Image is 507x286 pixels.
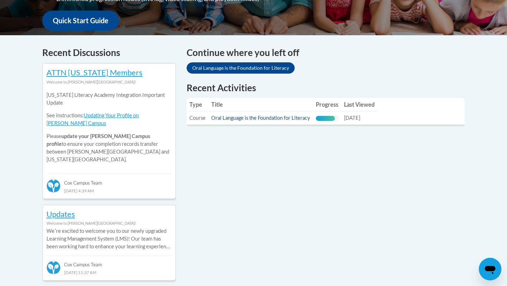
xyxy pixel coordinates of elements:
[46,268,172,276] div: [DATE] 11:37 AM
[341,98,377,112] th: Last Viewed
[46,86,172,169] div: Please to ensure your completion records transfer between [PERSON_NAME][GEOGRAPHIC_DATA] and [US_...
[46,219,172,227] div: Welcome to [PERSON_NAME][GEOGRAPHIC_DATA]!
[211,115,310,121] a: Oral Language is the Foundation for Literacy
[46,112,172,127] p: See instructions:
[46,174,172,186] div: Cox Campus Team
[208,98,313,112] th: Title
[344,115,360,121] span: [DATE]
[187,46,465,60] h4: Continue where you left off
[187,98,208,112] th: Type
[42,46,176,60] h4: Recent Discussions
[187,81,465,94] h1: Recent Activities
[46,187,172,194] div: [DATE] 4:39 AM
[46,256,172,268] div: Cox Campus Team
[46,227,172,250] p: Weʹre excited to welcome you to our newly upgraded Learning Management System (LMS)! Our team has...
[46,112,139,126] a: Updating Your Profile on [PERSON_NAME] Campus
[187,62,295,74] a: Oral Language is the Foundation for Literacy
[42,11,119,31] a: Quick Start Guide
[479,258,501,280] iframe: Button to launch messaging window
[46,179,61,193] img: Cox Campus Team
[46,78,172,86] div: Welcome to [PERSON_NAME][GEOGRAPHIC_DATA]!
[46,68,143,77] a: ATTN [US_STATE] Members
[46,133,150,147] b: update your [PERSON_NAME] Campus profile
[46,261,61,275] img: Cox Campus Team
[46,91,172,107] p: [US_STATE] Literacy Academy Integration Important Update
[313,98,341,112] th: Progress
[46,209,75,219] a: Updates
[316,116,335,121] div: Progress, %
[189,115,206,121] span: Course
